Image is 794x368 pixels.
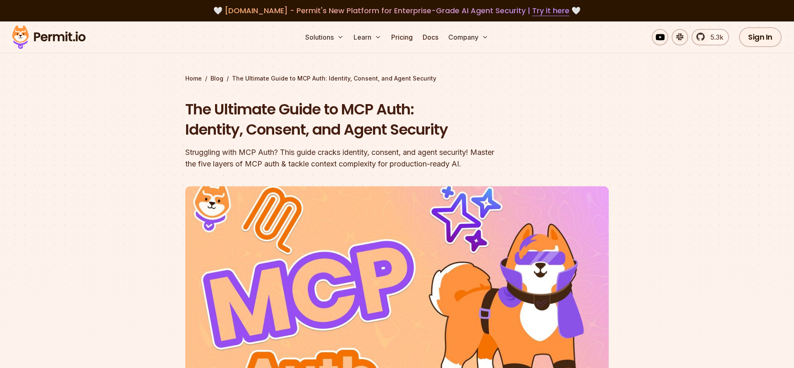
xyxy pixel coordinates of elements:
div: 🤍 🤍 [20,5,774,17]
a: Home [185,74,202,83]
a: Docs [419,29,442,45]
span: [DOMAIN_NAME] - Permit's New Platform for Enterprise-Grade AI Agent Security | [225,5,569,16]
a: Try it here [532,5,569,16]
h1: The Ultimate Guide to MCP Auth: Identity, Consent, and Agent Security [185,99,503,140]
a: Sign In [739,27,782,47]
div: / / [185,74,609,83]
span: 5.3k [706,32,723,42]
a: 5.3k [691,29,729,45]
div: Struggling with MCP Auth? This guide cracks identity, consent, and agent security! Master the fiv... [185,147,503,170]
a: Blog [210,74,223,83]
img: Permit logo [8,23,89,51]
button: Learn [350,29,385,45]
button: Solutions [302,29,347,45]
button: Company [445,29,492,45]
a: Pricing [388,29,416,45]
